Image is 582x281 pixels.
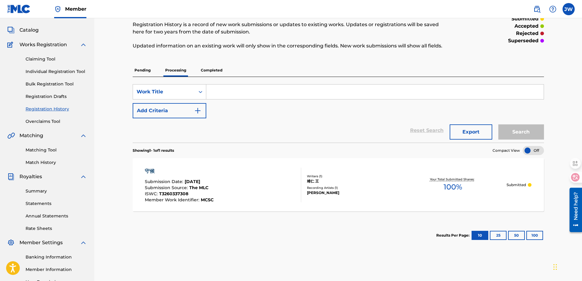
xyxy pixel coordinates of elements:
[80,41,87,48] img: expand
[565,186,582,234] iframe: Resource Center
[26,81,87,87] a: Bulk Registration Tool
[19,239,63,246] span: Member Settings
[7,5,31,13] img: MLC Logo
[307,179,399,184] div: 靖仁 王
[189,185,208,190] span: The MLC
[549,5,556,13] img: help
[133,84,544,143] form: Search Form
[159,191,188,196] span: T3260337308
[493,148,520,153] span: Compact View
[7,239,15,246] img: Member Settings
[26,68,87,75] a: Individual Registration Tool
[80,239,87,246] img: expand
[507,182,526,188] p: Submitted
[19,173,42,180] span: Royalties
[444,182,462,193] span: 100 %
[508,231,525,240] button: 50
[307,190,399,196] div: [PERSON_NAME]
[201,197,214,203] span: MCSC
[80,132,87,139] img: expand
[472,231,488,240] button: 10
[26,159,87,166] a: Match History
[26,188,87,194] a: Summary
[26,200,87,207] a: Statements
[436,233,471,238] p: Results Per Page:
[80,173,87,180] img: expand
[490,231,507,240] button: 25
[133,158,544,211] a: 守候Submission Date:[DATE]Submission Source:The MLCISWC:T3260337308Member Work Identifier:MCSCWrite...
[19,41,67,48] span: Works Registration
[65,5,86,12] span: Member
[26,93,87,100] a: Registration Drafts
[533,5,541,13] img: search
[145,168,214,175] div: 守候
[514,23,538,30] p: accepted
[511,15,538,23] p: submitted
[54,5,61,13] img: Top Rightsholder
[7,26,15,34] img: Catalog
[145,191,159,196] span: ISWC :
[26,106,87,112] a: Registration History
[526,231,543,240] button: 100
[552,252,582,281] iframe: Chat Widget
[145,197,201,203] span: Member Work Identifier :
[145,185,189,190] span: Submission Source :
[26,213,87,219] a: Annual Statements
[552,252,582,281] div: 聊天小组件
[7,41,15,48] img: Works Registration
[185,179,200,184] span: [DATE]
[7,12,44,19] a: SummarySummary
[508,37,538,44] p: superseded
[26,266,87,273] a: Member Information
[163,64,188,77] p: Processing
[553,258,557,276] div: 拖动
[133,64,152,77] p: Pending
[430,177,476,182] p: Your Total Submitted Shares:
[307,186,399,190] div: Recording Artists ( 1 )
[531,3,543,15] a: Public Search
[19,26,39,34] span: Catalog
[307,174,399,179] div: Writers ( 1 )
[26,56,87,62] a: Claiming Tool
[26,118,87,125] a: Overclaims Tool
[7,173,15,180] img: Royalties
[194,107,201,114] img: 9d2ae6d4665cec9f34b9.svg
[7,132,15,139] img: Matching
[133,148,174,153] p: Showing 1 - 1 of 1 results
[450,124,492,140] button: Export
[547,3,559,15] div: Help
[26,254,87,260] a: Banking Information
[19,132,43,139] span: Matching
[516,30,538,37] p: rejected
[563,3,575,15] div: User Menu
[26,225,87,232] a: Rate Sheets
[133,103,206,118] button: Add Criteria
[145,179,185,184] span: Submission Date :
[137,88,191,95] div: Work Title
[26,147,87,153] a: Matching Tool
[199,64,224,77] p: Completed
[133,42,449,50] p: Updated information on an existing work will only show in the corresponding fields. New work subm...
[7,26,39,34] a: CatalogCatalog
[133,21,449,36] p: Registration History is a record of new work submissions or updates to existing works. Updates or...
